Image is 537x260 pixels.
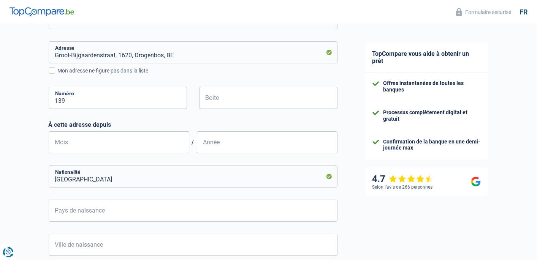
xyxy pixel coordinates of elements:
[520,8,527,16] div: fr
[383,109,481,122] div: Processus complètement digital et gratuit
[383,80,481,93] div: Offres instantanées de toutes les banques
[58,67,337,75] div: Mon adresse ne figure pas dans la liste
[49,131,189,153] input: MM
[10,7,74,16] img: TopCompare Logo
[365,43,488,72] div: TopCompare vous aide à obtenir un prêt
[451,6,516,18] button: Formulaire sécurisé
[197,131,337,153] input: AAAA
[372,173,434,184] div: 4.7
[49,41,337,63] input: Sélectionnez votre adresse dans la barre de recherche
[49,165,337,188] input: Belgique
[49,121,337,128] label: À cette adresse depuis
[189,139,197,146] span: /
[49,200,337,222] input: Belgique
[383,139,481,151] div: Confirmation de la banque en une demi-journée max
[372,184,433,190] div: Selon l’avis de 266 personnes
